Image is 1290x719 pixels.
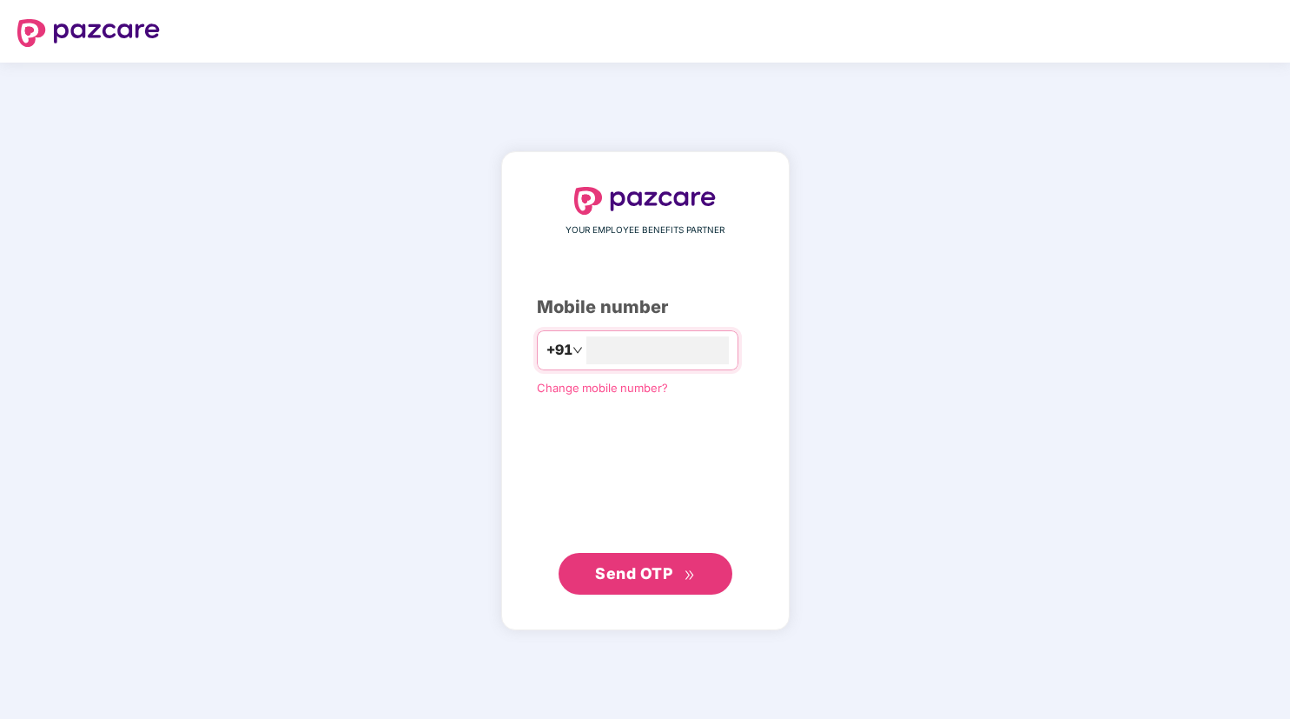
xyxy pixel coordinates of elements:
[559,553,732,595] button: Send OTPdouble-right
[537,381,668,395] a: Change mobile number?
[595,564,672,583] span: Send OTP
[546,339,572,361] span: +91
[574,187,717,215] img: logo
[572,345,583,356] span: down
[537,294,754,321] div: Mobile number
[684,569,695,581] span: double-right
[17,19,160,47] img: logo
[566,223,724,237] span: YOUR EMPLOYEE BENEFITS PARTNER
